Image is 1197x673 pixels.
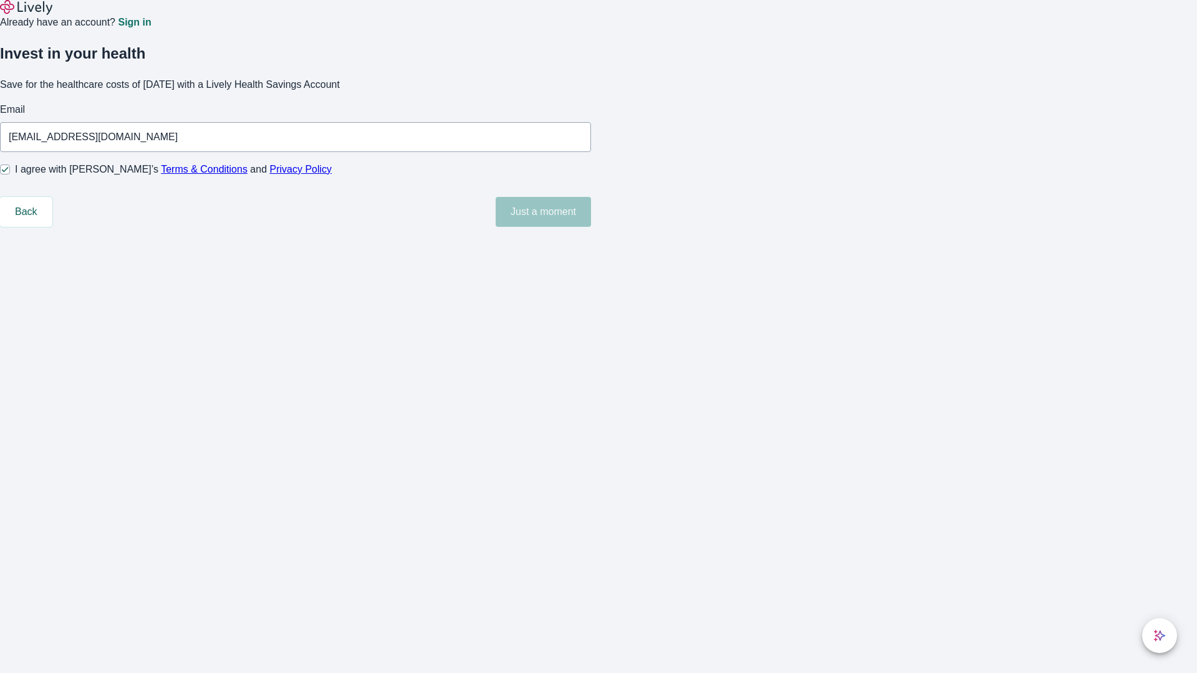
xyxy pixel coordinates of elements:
svg: Lively AI Assistant [1153,629,1166,642]
a: Terms & Conditions [161,164,248,174]
button: chat [1142,618,1177,653]
span: I agree with [PERSON_NAME]’s and [15,162,332,177]
a: Sign in [118,17,151,27]
a: Privacy Policy [270,164,332,174]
